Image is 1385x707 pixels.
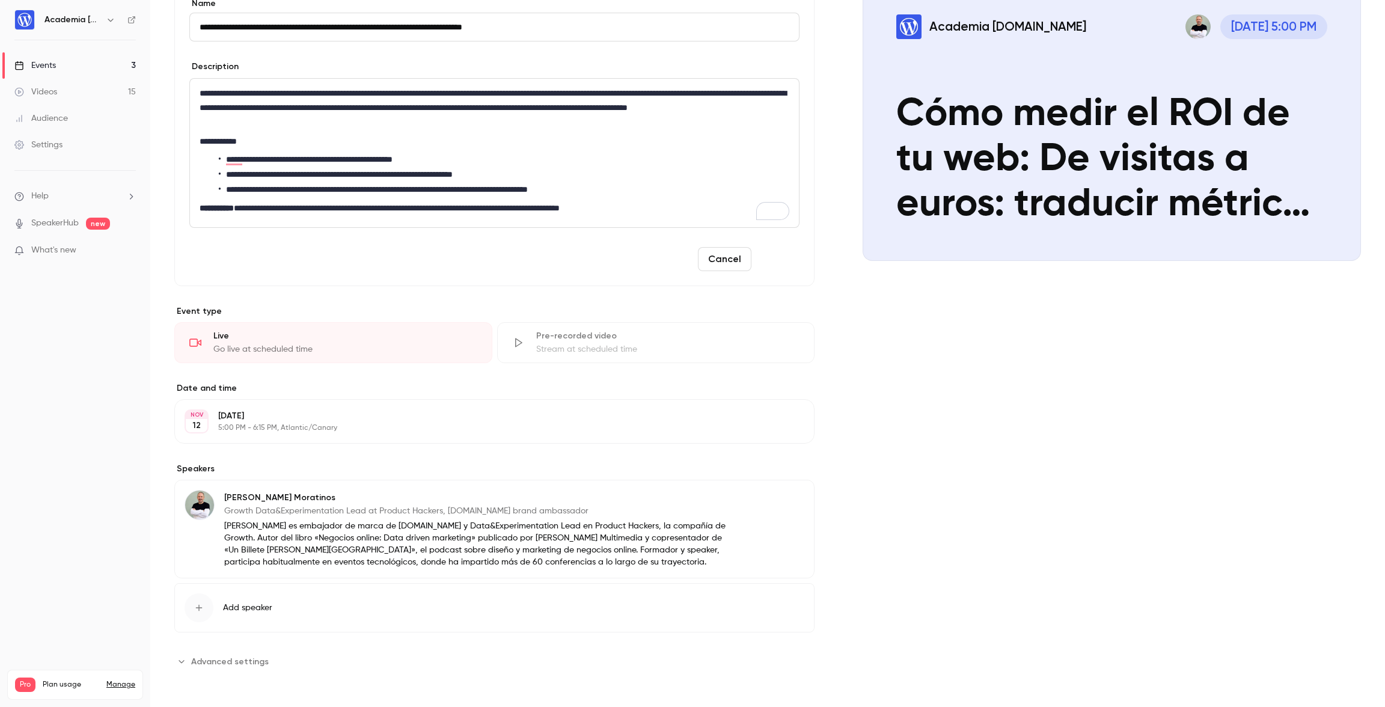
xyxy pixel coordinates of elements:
a: Manage [106,680,135,690]
span: Advanced settings [191,655,269,668]
div: LiveGo live at scheduled time [174,322,492,363]
p: 12 [192,420,201,432]
label: Speakers [174,463,815,475]
button: Save [756,247,800,271]
span: What's new [31,244,76,257]
span: Add speaker [223,602,272,614]
p: Growth Data&Experimentation Lead at Product Hackers, [DOMAIN_NAME] brand ambassador [224,505,736,517]
button: Add speaker [174,583,815,632]
section: description [189,78,800,228]
label: Description [189,61,239,73]
div: Events [14,60,56,72]
p: 5:00 PM - 6:15 PM, Atlantic/Canary [218,423,751,433]
div: Pablo Moratinos[PERSON_NAME] MoratinosGrowth Data&Experimentation Lead at Product Hackers, [DOMAI... [174,480,815,578]
span: new [86,218,110,230]
div: Videos [14,86,57,98]
img: Pablo Moratinos [185,491,214,519]
div: Stream at scheduled time [536,343,800,355]
div: Pre-recorded video [536,330,800,342]
div: Pre-recorded videoStream at scheduled time [497,322,815,363]
div: Settings [14,139,63,151]
button: Advanced settings [174,652,276,671]
p: Event type [174,305,815,317]
div: Live [213,330,477,342]
p: [DATE] [218,410,751,422]
div: editor [190,79,799,227]
p: [PERSON_NAME] es embajador de marca de [DOMAIN_NAME] y Data&Experimentation Lead en Product Hacke... [224,520,736,568]
div: Audience [14,112,68,124]
div: To enrich screen reader interactions, please activate Accessibility in Grammarly extension settings [190,79,799,227]
img: Academia WordPress.com [15,10,34,29]
section: Advanced settings [174,652,815,671]
h6: Academia [DOMAIN_NAME] [44,14,101,26]
p: [PERSON_NAME] Moratinos [224,492,736,504]
div: Go live at scheduled time [213,343,477,355]
div: NOV [186,411,207,419]
button: Cancel [698,247,751,271]
iframe: Noticeable Trigger [121,245,136,256]
a: SpeakerHub [31,217,79,230]
li: help-dropdown-opener [14,190,136,203]
span: Plan usage [43,680,99,690]
span: Pro [15,678,35,692]
label: Date and time [174,382,815,394]
span: Help [31,190,49,203]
